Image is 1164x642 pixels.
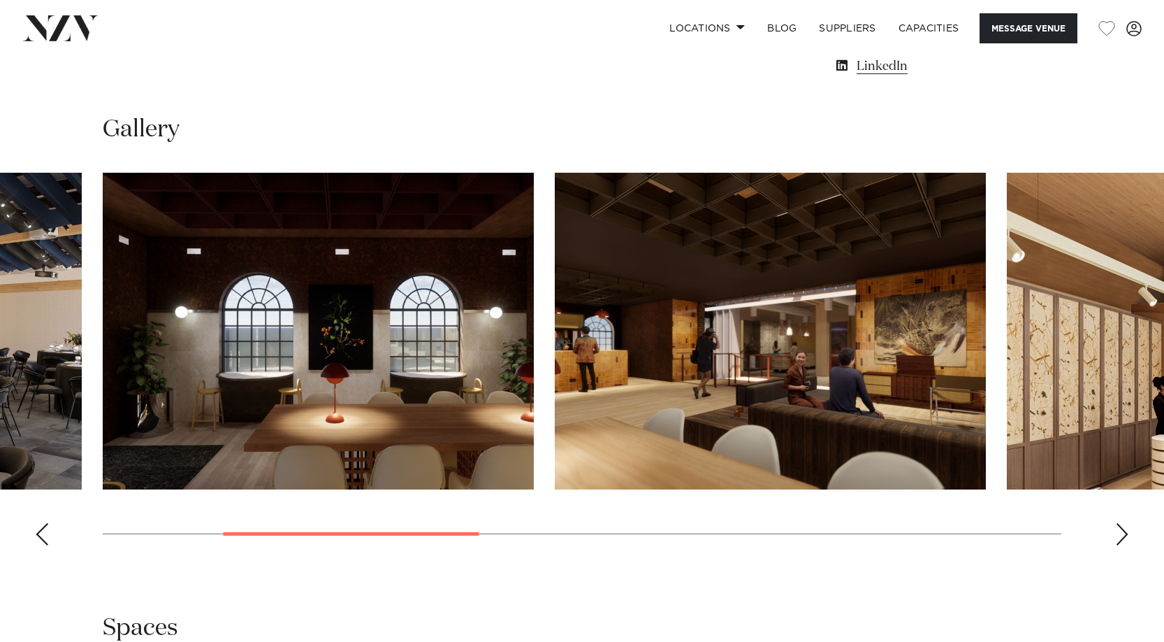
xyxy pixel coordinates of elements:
[103,114,180,145] h2: Gallery
[887,13,970,43] a: Capacities
[756,13,808,43] a: BLOG
[834,57,1061,76] a: LinkedIn
[103,173,534,490] swiper-slide: 2 / 8
[555,173,986,490] swiper-slide: 3 / 8
[658,13,756,43] a: Locations
[808,13,887,43] a: SUPPLIERS
[980,13,1077,43] button: Message Venue
[22,15,99,41] img: nzv-logo.png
